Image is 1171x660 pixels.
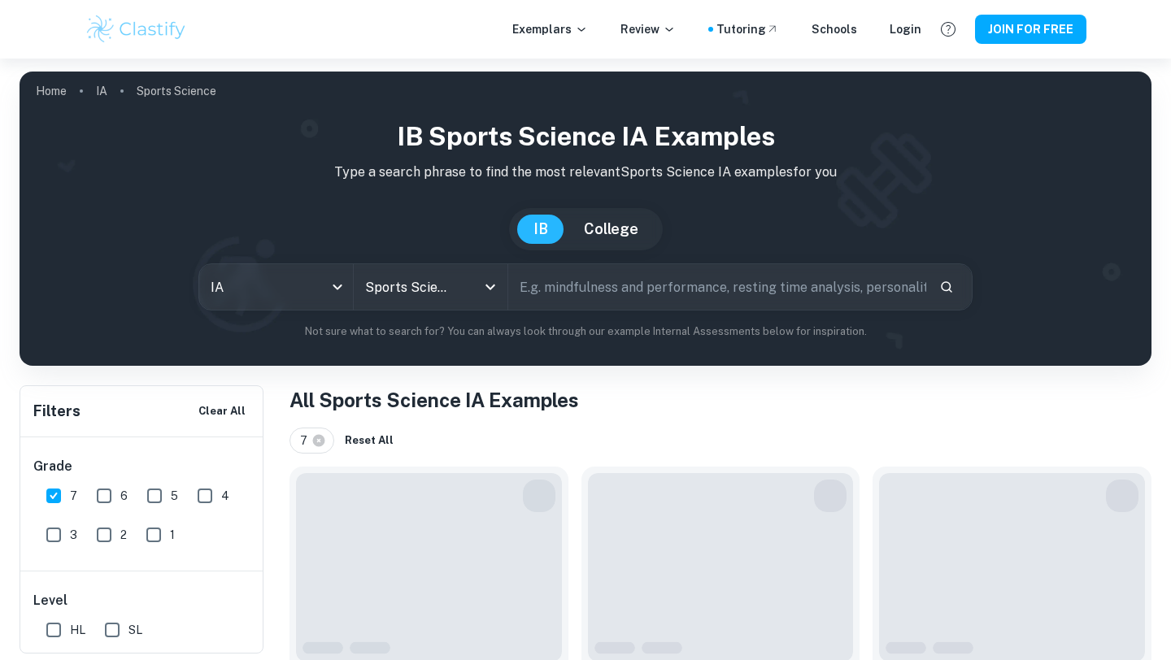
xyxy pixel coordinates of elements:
span: 5 [171,487,178,505]
button: Open [479,276,502,298]
a: Home [36,80,67,102]
button: Clear All [194,399,250,423]
h1: All Sports Science IA Examples [289,385,1151,415]
span: SL [128,621,142,639]
a: Schools [812,20,857,38]
span: 7 [70,487,77,505]
button: Reset All [341,428,398,453]
a: Tutoring [716,20,779,38]
div: IA [199,264,353,310]
img: Clastify logo [85,13,188,46]
button: College [568,215,655,244]
p: Review [620,20,676,38]
button: JOIN FOR FREE [975,15,1086,44]
button: Help and Feedback [934,15,962,43]
p: Type a search phrase to find the most relevant Sports Science IA examples for you [33,163,1138,182]
button: IB [517,215,564,244]
input: E.g. mindfulness and performance, resting time analysis, personality and sport... [508,264,926,310]
h1: IB Sports Science IA examples [33,117,1138,156]
span: 3 [70,526,77,544]
div: 7 [289,428,334,454]
h6: Grade [33,457,251,476]
span: 6 [120,487,128,505]
h6: Level [33,591,251,610]
p: Sports Science [137,82,216,100]
span: 4 [221,487,229,505]
a: Login [890,20,921,38]
span: 1 [170,526,175,544]
span: HL [70,621,85,639]
span: 7 [300,432,315,449]
img: profile cover [20,72,1151,366]
h6: Filters [33,400,81,423]
span: 2 [120,526,127,544]
p: Exemplars [512,20,588,38]
p: Not sure what to search for? You can always look through our example Internal Assessments below f... [33,323,1138,340]
a: IA [96,80,107,102]
button: Search [933,273,960,301]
